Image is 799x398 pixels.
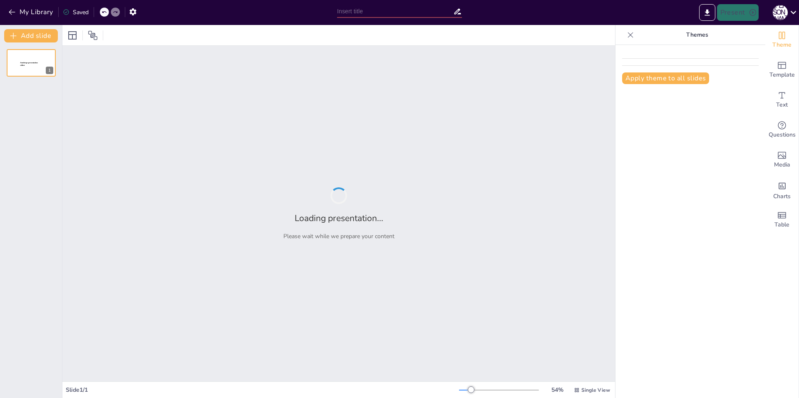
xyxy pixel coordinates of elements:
[63,8,89,16] div: Saved
[283,232,395,240] p: Please wait while we prepare your content
[581,387,610,393] span: Single View
[6,5,57,19] button: My Library
[66,29,79,42] div: Layout
[622,72,709,84] button: Apply theme to all slides
[4,29,58,42] button: Add slide
[765,55,799,85] div: Add ready made slides
[699,4,715,21] button: Export to PowerPoint
[774,160,790,169] span: Media
[774,220,789,229] span: Table
[7,49,56,77] div: 1
[765,25,799,55] div: Change the overall theme
[773,192,791,201] span: Charts
[66,386,459,394] div: Slide 1 / 1
[765,85,799,115] div: Add text boxes
[772,40,792,50] span: Theme
[769,70,795,80] span: Template
[773,5,788,20] div: И [PERSON_NAME]
[765,145,799,175] div: Add images, graphics, shapes or video
[765,175,799,205] div: Add charts and graphs
[769,130,796,139] span: Questions
[46,67,53,74] div: 1
[765,115,799,145] div: Get real-time input from your audience
[547,386,567,394] div: 54 %
[773,4,788,21] button: И [PERSON_NAME]
[637,25,757,45] p: Themes
[295,212,383,224] h2: Loading presentation...
[765,205,799,235] div: Add a table
[776,100,788,109] span: Text
[337,5,453,17] input: Insert title
[20,62,38,67] span: Sendsteps presentation editor
[717,4,759,21] button: Present
[88,30,98,40] span: Position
